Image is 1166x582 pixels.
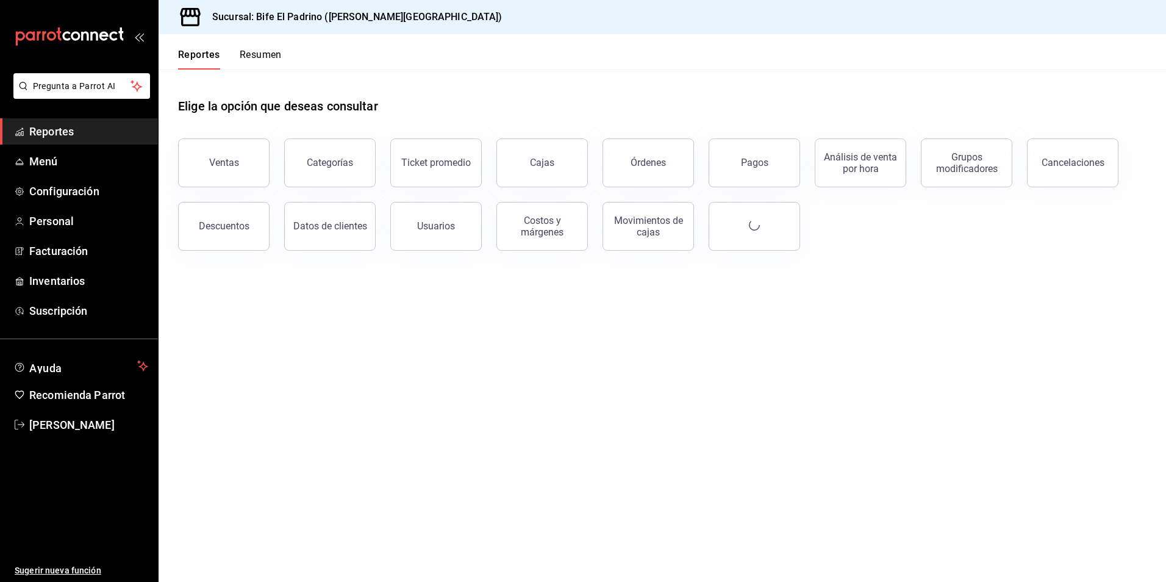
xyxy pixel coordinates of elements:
[13,73,150,99] button: Pregunta a Parrot AI
[209,157,239,168] div: Ventas
[530,156,555,170] div: Cajas
[603,138,694,187] button: Órdenes
[15,564,148,577] span: Sugerir nueva función
[390,138,482,187] button: Ticket promedio
[401,157,471,168] div: Ticket promedio
[496,138,588,187] a: Cajas
[29,273,148,289] span: Inventarios
[504,215,580,238] div: Costos y márgenes
[293,220,367,232] div: Datos de clientes
[610,215,686,238] div: Movimientos de cajas
[496,202,588,251] button: Costos y márgenes
[1042,157,1104,168] div: Cancelaciones
[29,183,148,199] span: Configuración
[29,213,148,229] span: Personal
[815,138,906,187] button: Análisis de venta por hora
[417,220,455,232] div: Usuarios
[202,10,503,24] h3: Sucursal: Bife El Padrino ([PERSON_NAME][GEOGRAPHIC_DATA])
[9,88,150,101] a: Pregunta a Parrot AI
[29,123,148,140] span: Reportes
[631,157,666,168] div: Órdenes
[240,49,282,70] button: Resumen
[199,220,249,232] div: Descuentos
[29,417,148,433] span: [PERSON_NAME]
[178,202,270,251] button: Descuentos
[29,153,148,170] span: Menú
[178,49,282,70] div: navigation tabs
[178,49,220,70] button: Reportes
[709,138,800,187] button: Pagos
[29,243,148,259] span: Facturación
[33,80,131,93] span: Pregunta a Parrot AI
[741,157,768,168] div: Pagos
[284,138,376,187] button: Categorías
[921,138,1012,187] button: Grupos modificadores
[307,157,353,168] div: Categorías
[178,138,270,187] button: Ventas
[929,151,1004,174] div: Grupos modificadores
[390,202,482,251] button: Usuarios
[603,202,694,251] button: Movimientos de cajas
[823,151,898,174] div: Análisis de venta por hora
[178,97,378,115] h1: Elige la opción que deseas consultar
[29,387,148,403] span: Recomienda Parrot
[284,202,376,251] button: Datos de clientes
[29,359,132,373] span: Ayuda
[1027,138,1118,187] button: Cancelaciones
[29,303,148,319] span: Suscripción
[134,32,144,41] button: open_drawer_menu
